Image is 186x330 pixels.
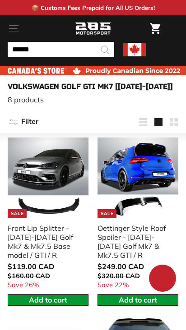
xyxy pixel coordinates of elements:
[98,281,129,289] span: Save 22%
[8,224,83,260] div: Front Lip Splitter - [DATE]-[DATE] Golf Mk7 & Mk7.5 Base model / GTI / R
[145,16,165,41] a: Cart
[146,265,179,294] inbox-online-store-chat: Shopify online store chat
[98,262,144,271] span: $249.00 CAD
[8,137,88,294] a: Sale Front Lip Splitter - [DATE]-[DATE] Golf Mk7 & Mk7.5 Base model / GTI / R Save 26%
[29,295,67,304] span: Add to cart
[8,294,88,306] button: Add to cart
[98,209,116,218] div: Sale
[8,82,178,91] h1: Volkswagen Golf GTI Mk7 [[DATE]-[DATE]]
[8,262,54,271] span: $119.00 CAD
[98,224,173,260] div: Oettinger Style Roof Spoiler - [DATE]-[DATE] Golf Mk7 & Mk7.5 GTI / R
[8,281,39,289] span: Save 26%
[119,295,157,304] span: Add to cart
[98,137,178,294] a: Sale Oettinger Style Roof Spoiler - [DATE]-[DATE] Golf Mk7 & Mk7.5 GTI / R Save 22%
[8,111,38,133] button: Filter
[98,294,178,306] button: Add to cart
[8,95,178,104] p: 8 products
[8,42,114,57] input: Search
[8,209,27,218] div: Sale
[32,4,155,11] p: 📦 Customs Fees Prepaid for All US Orders!
[75,21,111,37] img: Logo_285_Motorsport_areodynamics_components
[98,272,140,280] span: $320.00 CAD
[8,272,50,280] span: $160.00 CAD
